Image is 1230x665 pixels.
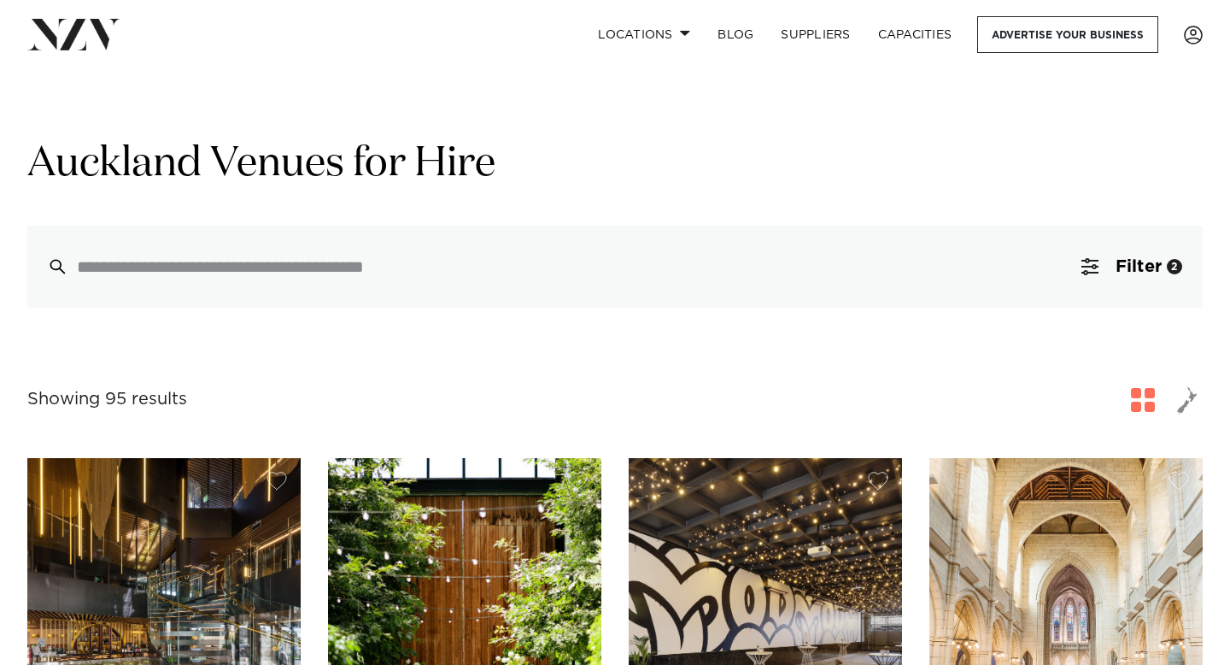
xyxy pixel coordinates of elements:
[27,19,120,50] img: nzv-logo.png
[1061,226,1203,308] button: Filter2
[584,16,704,53] a: Locations
[864,16,966,53] a: Capacities
[27,386,187,413] div: Showing 95 results
[27,138,1203,191] h1: Auckland Venues for Hire
[704,16,767,53] a: BLOG
[767,16,864,53] a: SUPPLIERS
[1116,258,1162,275] span: Filter
[1167,259,1182,274] div: 2
[977,16,1158,53] a: Advertise your business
